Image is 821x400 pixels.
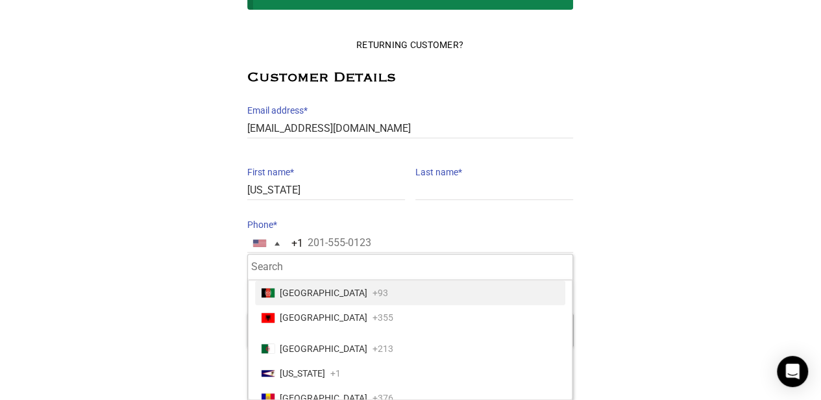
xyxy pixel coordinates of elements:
span: [GEOGRAPHIC_DATA] [280,284,367,302]
span: [GEOGRAPHIC_DATA] [280,340,367,358]
button: Selected country [248,234,303,252]
div: Open Intercom Messenger [777,356,808,387]
label: Last name [415,163,573,181]
span: [US_STATE] [280,364,325,382]
input: Search [248,255,572,280]
span: +1 [330,364,341,382]
label: First name [247,163,405,181]
span: +355 [373,308,393,327]
h2: Customer Details [247,69,573,86]
label: Email address [247,101,573,119]
label: Phone [247,216,573,234]
input: 201-555-0123 [247,234,573,253]
span: [GEOGRAPHIC_DATA] [280,308,367,327]
button: Returning Customer? [346,31,474,59]
span: +213 [373,340,393,358]
ul: List of countries [248,280,572,400]
span: +93 [373,284,388,302]
div: +1 [291,233,303,254]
